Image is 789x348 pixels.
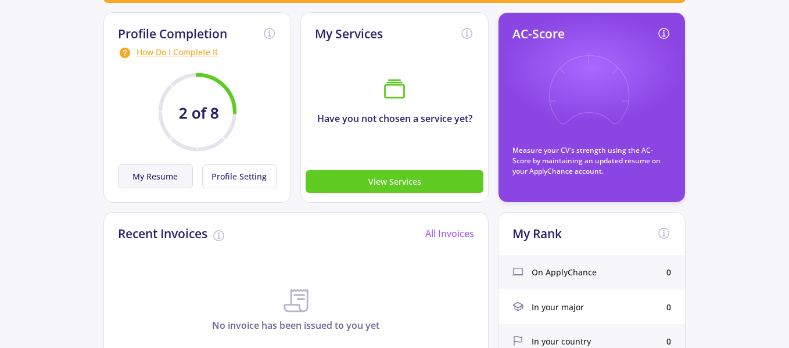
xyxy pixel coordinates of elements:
[198,164,277,188] a: Profile Setting
[306,175,483,188] a: View Services
[532,335,591,347] span: In your country
[104,318,488,332] p: No invoice has been issued to you yet
[512,145,672,177] p: Measure your CV's strength using the AC-Score by maintaining an updated resume on your ApplyChanc...
[118,164,193,188] button: My Resume
[532,266,597,278] span: On ApplyChance
[512,227,562,241] h2: My Rank
[118,227,207,241] h2: Recent Invoices
[666,335,671,347] div: 0
[315,27,383,41] h2: My Services
[179,103,219,123] text: 2 of 8
[425,227,474,240] a: All Invoices
[118,27,227,41] h2: Profile Completion
[301,112,488,125] p: Have you not chosen a service yet?
[666,266,671,278] div: 0
[532,301,584,313] span: In your major
[118,164,198,188] a: My Resume
[666,301,671,313] div: 0
[306,170,483,193] button: View Services
[512,27,565,41] h2: AC-Score
[202,164,277,188] button: Profile Setting
[118,46,277,60] div: How Do I Complete It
